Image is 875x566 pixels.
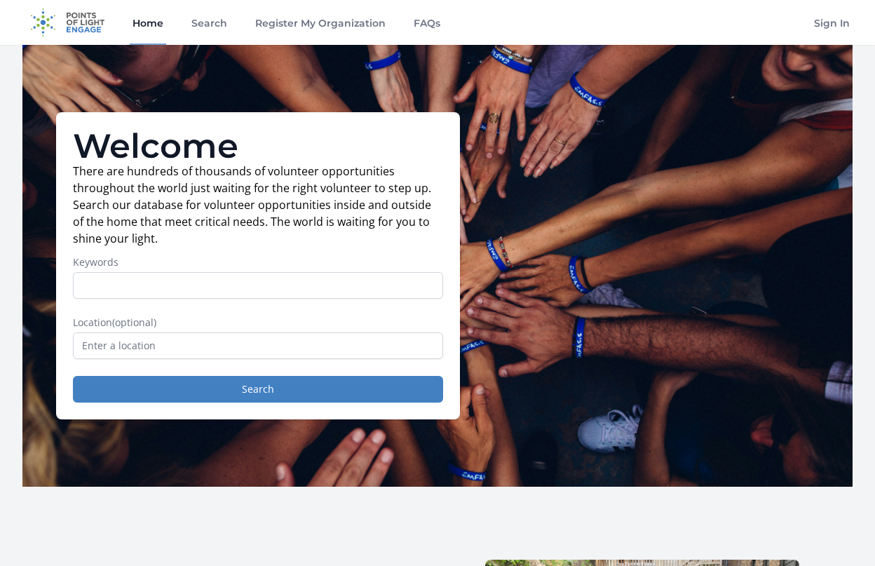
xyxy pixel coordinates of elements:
[73,163,443,247] p: There are hundreds of thousands of volunteer opportunities throughout the world just waiting for ...
[73,332,443,359] input: Enter a location
[73,255,443,269] label: Keywords
[73,129,443,163] h1: Welcome
[73,376,443,403] button: Search
[112,316,156,329] span: (optional)
[73,316,443,330] label: Location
